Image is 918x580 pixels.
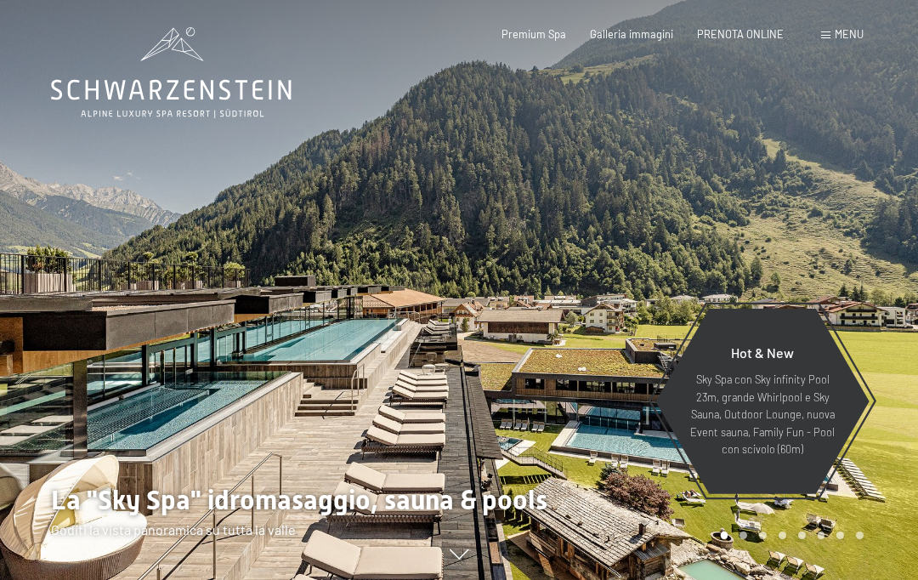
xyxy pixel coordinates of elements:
[739,532,747,539] div: Carousel Page 2
[759,532,767,539] div: Carousel Page 3
[721,532,728,539] div: Carousel Page 1 (Current Slide)
[779,532,786,539] div: Carousel Page 4
[798,532,806,539] div: Carousel Page 5
[697,27,784,41] a: PRENOTA ONLINE
[731,344,794,361] span: Hot & New
[856,532,864,539] div: Carousel Page 8
[715,532,864,539] div: Carousel Pagination
[688,371,836,458] p: Sky Spa con Sky infinity Pool 23m, grande Whirlpool e Sky Sauna, Outdoor Lounge, nuova Event saun...
[590,27,673,41] a: Galleria immagini
[654,308,870,495] a: Hot & New Sky Spa con Sky infinity Pool 23m, grande Whirlpool e Sky Sauna, Outdoor Lounge, nuova ...
[835,27,864,41] span: Menu
[501,27,566,41] a: Premium Spa
[836,532,844,539] div: Carousel Page 7
[818,532,825,539] div: Carousel Page 6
